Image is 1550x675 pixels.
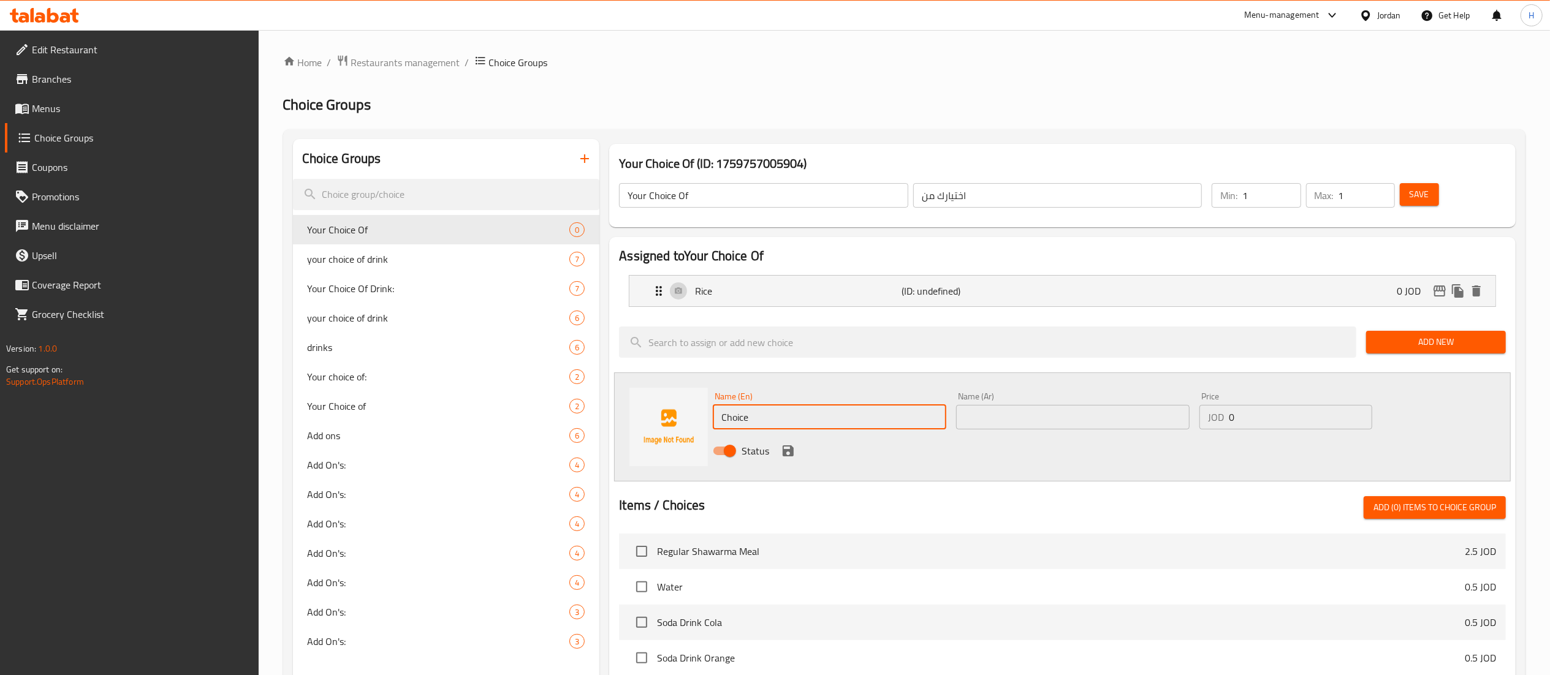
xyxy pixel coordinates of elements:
[5,182,259,211] a: Promotions
[570,342,584,353] span: 6
[308,281,570,296] span: Your Choice Of Drink:
[570,283,584,295] span: 7
[32,277,249,292] span: Coverage Report
[569,428,585,443] div: Choices
[293,179,600,210] input: search
[629,574,655,600] span: Select choice
[1465,579,1496,594] p: 0.5 JOD
[1364,496,1506,519] button: Add (0) items to choice group
[336,55,460,70] a: Restaurants management
[32,307,249,322] span: Grocery Checklist
[1366,331,1506,353] button: Add New
[34,130,249,145] span: Choice Groups
[1465,544,1496,559] p: 2.5 JOD
[6,341,36,356] span: Version:
[293,568,600,597] div: Add On's:4
[5,153,259,182] a: Coupons
[1397,284,1430,298] p: 0 JOD
[1400,183,1439,206] button: Save
[569,516,585,531] div: Choices
[283,91,371,118] span: Choice Groups
[32,101,249,116] span: Menus
[657,544,1465,559] span: Regular Shawarma Meal
[308,634,570,649] span: Add On's:
[308,311,570,325] span: your choice of drink
[32,189,249,204] span: Promotions
[1465,615,1496,630] p: 0.5 JOD
[293,244,600,274] div: your choice of drink7
[657,650,1465,665] span: Soda Drink Orange
[308,487,570,502] span: Add On's:
[308,546,570,560] span: Add On's:
[308,458,570,472] span: Add On's:
[1244,8,1320,23] div: Menu-management
[629,645,655,671] span: Select choice
[283,55,322,70] a: Home
[5,35,259,64] a: Edit Restaurant
[569,311,585,325] div: Choices
[570,548,584,559] span: 4
[5,123,259,153] a: Choice Groups
[308,428,570,443] span: Add ons
[570,371,584,383] span: 2
[283,55,1525,70] nav: breadcrumb
[32,219,249,233] span: Menu disclaimer
[569,222,585,237] div: Choices
[570,224,584,236] span: 0
[1315,188,1334,203] p: Max:
[570,489,584,500] span: 4
[1410,187,1429,202] span: Save
[308,516,570,531] span: Add On's:
[657,579,1465,594] span: Water
[570,459,584,471] span: 4
[1465,650,1496,665] p: 0.5 JOD
[570,312,584,324] span: 6
[629,609,655,635] span: Select choice
[293,421,600,450] div: Add ons6
[619,496,705,515] h2: Items / Choices
[779,442,797,460] button: save
[1430,282,1449,300] button: edit
[619,326,1356,358] input: search
[293,391,600,421] div: Your Choice of2
[1467,282,1486,300] button: delete
[569,634,585,649] div: Choices
[6,361,63,377] span: Get support on:
[293,215,600,244] div: Your Choice Of0
[32,248,249,263] span: Upsell
[5,94,259,123] a: Menus
[619,154,1506,173] h3: Your Choice Of (ID: 1759757005904)
[5,300,259,329] a: Grocery Checklist
[308,605,570,619] span: Add On's:
[32,72,249,86] span: Branches
[956,405,1190,429] input: Enter name Ar
[1220,188,1237,203] p: Min:
[570,518,584,530] span: 4
[570,401,584,412] span: 2
[6,374,84,390] a: Support.OpsPlatform
[308,369,570,384] span: Your choice of:
[619,270,1506,312] li: Expand
[570,606,584,618] span: 3
[1377,9,1401,22] div: Jordan
[308,399,570,413] span: Your Choice of
[293,627,600,656] div: Add On's:3
[569,281,585,296] div: Choices
[293,333,600,362] div: drinks6
[713,405,946,429] input: Enter name En
[1529,9,1534,22] span: H
[569,252,585,266] div: Choices
[742,443,769,458] span: Status
[1449,282,1467,300] button: duplicate
[293,362,600,391] div: Your choice of:2
[629,276,1495,306] div: Expand
[569,546,585,560] div: Choices
[32,160,249,175] span: Coupons
[570,254,584,265] span: 7
[569,605,585,619] div: Choices
[5,270,259,300] a: Coverage Report
[1373,500,1496,515] span: Add (0) items to choice group
[293,274,600,303] div: Your Choice Of Drink:7
[5,241,259,270] a: Upsell
[293,509,600,538] div: Add On's:4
